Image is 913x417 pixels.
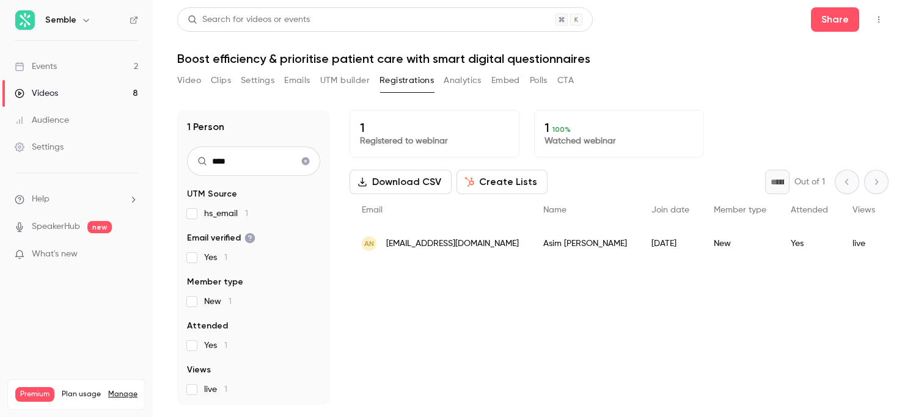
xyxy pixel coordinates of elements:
[444,71,482,90] button: Analytics
[380,71,434,90] button: Registrations
[15,60,57,73] div: Events
[853,206,875,214] span: Views
[651,206,689,214] span: Join date
[32,248,78,261] span: What's new
[187,188,237,200] span: UTM Source
[364,238,374,249] span: AN
[296,151,315,171] button: Clear search
[284,71,310,90] button: Emails
[702,227,779,261] div: New
[530,71,548,90] button: Polls
[869,10,889,29] button: Top Bar Actions
[360,120,509,135] p: 1
[491,71,520,90] button: Embed
[204,252,227,264] span: Yes
[224,253,227,262] span: 1
[791,206,828,214] span: Attended
[211,71,231,90] button: Clips
[187,232,255,244] span: Email verified
[360,135,509,147] p: Registered to webinar
[177,71,201,90] button: Video
[187,120,224,134] h1: 1 Person
[544,120,694,135] p: 1
[224,385,227,394] span: 1
[204,383,227,396] span: live
[32,220,80,233] a: SpeakerHub
[15,114,69,126] div: Audience
[224,341,227,350] span: 1
[108,390,137,399] a: Manage
[552,125,571,134] span: 100 %
[320,71,370,90] button: UTM builder
[188,13,310,26] div: Search for videos or events
[245,209,248,218] span: 1
[557,71,574,90] button: CTA
[531,227,639,261] div: Asim [PERSON_NAME]
[811,7,859,32] button: Share
[204,296,232,308] span: New
[123,249,138,260] iframe: Noticeable Trigger
[15,141,64,153] div: Settings
[87,221,112,233] span: new
[457,170,548,194] button: Create Lists
[204,208,248,220] span: hs_email
[794,176,825,188] p: Out of 1
[362,206,383,214] span: Email
[840,227,887,261] div: live
[45,14,76,26] h6: Semble
[350,170,452,194] button: Download CSV
[15,10,35,30] img: Semble
[229,297,232,306] span: 1
[177,51,889,66] h1: Boost efficiency & prioritise patient care with smart digital questionnaires
[187,276,243,288] span: Member type
[779,227,840,261] div: Yes
[204,339,227,352] span: Yes
[714,206,766,214] span: Member type
[15,387,54,402] span: Premium
[241,71,274,90] button: Settings
[544,135,694,147] p: Watched webinar
[15,87,58,100] div: Videos
[639,227,702,261] div: [DATE]
[543,206,566,214] span: Name
[187,320,228,332] span: Attended
[62,390,101,399] span: Plan usage
[15,193,138,206] li: help-dropdown-opener
[386,238,519,250] span: [EMAIL_ADDRESS][DOMAIN_NAME]
[32,193,50,206] span: Help
[187,364,211,376] span: Views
